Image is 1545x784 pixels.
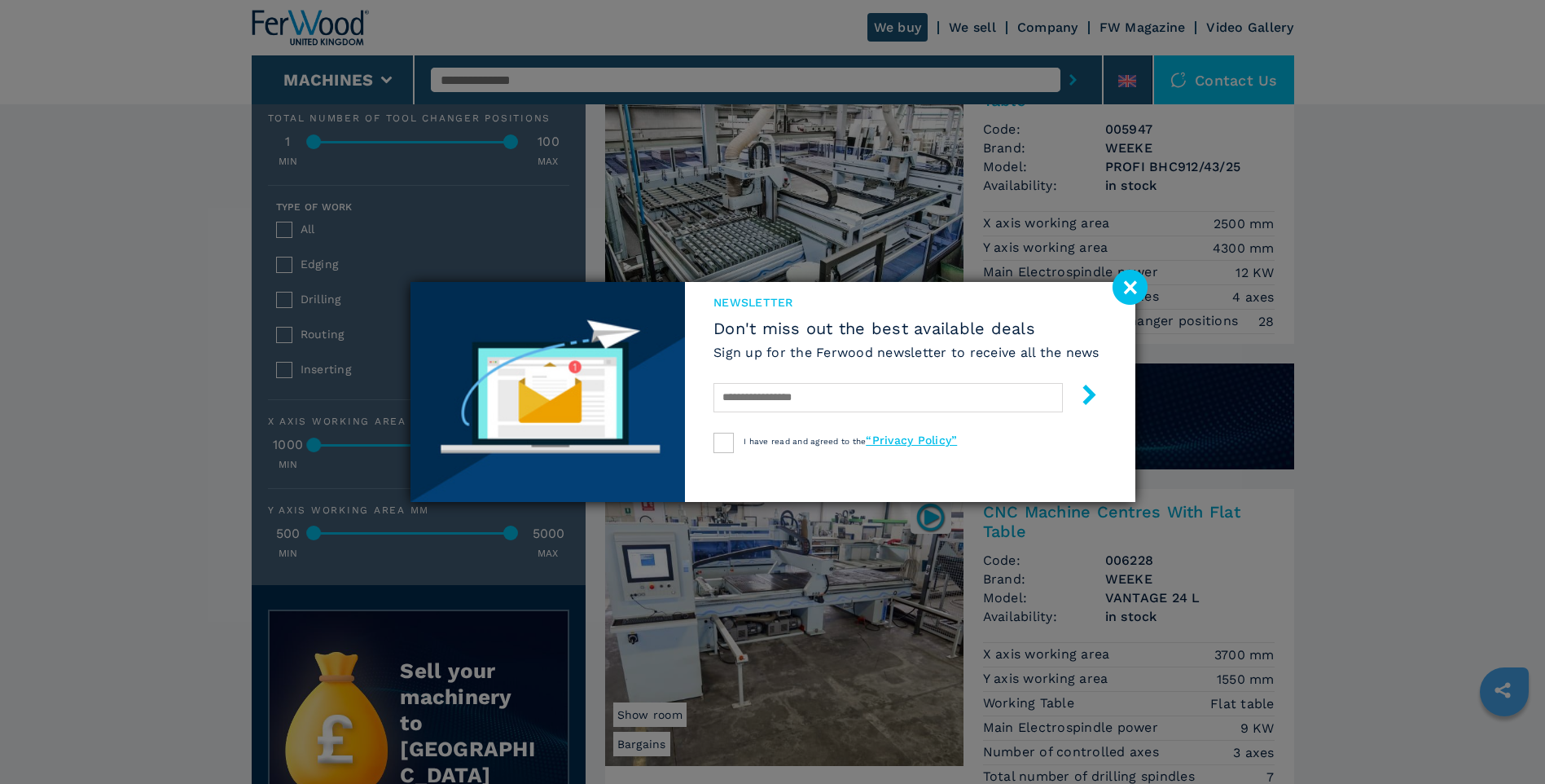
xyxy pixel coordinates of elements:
[713,319,1099,338] span: Don't miss out the best available deals
[1063,378,1099,416] button: submit-button
[713,343,1099,362] h6: Sign up for the Ferwood newsletter to receive all the news
[744,437,957,446] span: I have read and agreed to the
[866,434,957,447] a: “Privacy Policy”
[713,294,1099,311] span: newsletter
[410,282,686,502] img: Newsletter image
